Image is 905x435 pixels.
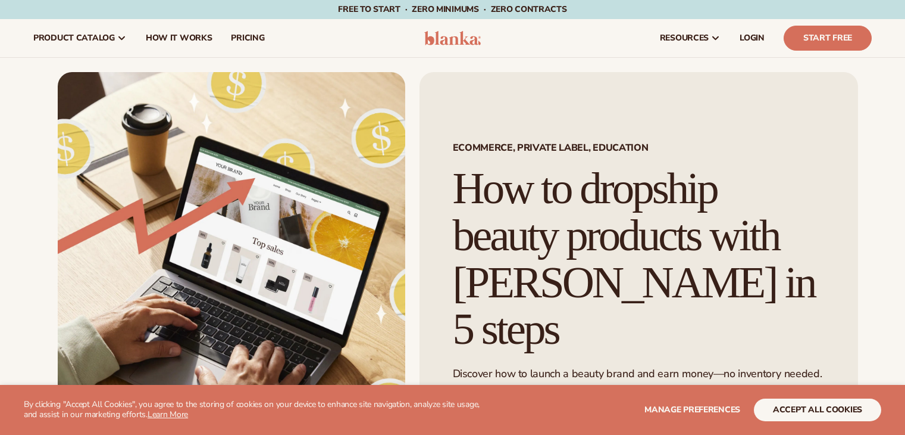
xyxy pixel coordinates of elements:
[740,33,765,43] span: LOGIN
[453,165,825,353] h1: How to dropship beauty products with [PERSON_NAME] in 5 steps
[148,409,188,420] a: Learn More
[221,19,274,57] a: pricing
[424,31,481,45] img: logo
[24,19,136,57] a: product catalog
[453,367,825,381] p: Discover how to launch a beauty brand and earn money—no inventory needed.
[644,399,740,421] button: Manage preferences
[146,33,212,43] span: How It Works
[730,19,774,57] a: LOGIN
[754,399,881,421] button: accept all cookies
[660,33,709,43] span: resources
[24,400,493,420] p: By clicking "Accept All Cookies", you agree to the storing of cookies on your device to enhance s...
[453,143,825,153] span: Ecommerce, Private Label, EDUCATION
[33,33,115,43] span: product catalog
[136,19,222,57] a: How It Works
[784,26,872,51] a: Start Free
[650,19,730,57] a: resources
[644,404,740,415] span: Manage preferences
[338,4,566,15] span: Free to start · ZERO minimums · ZERO contracts
[231,33,264,43] span: pricing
